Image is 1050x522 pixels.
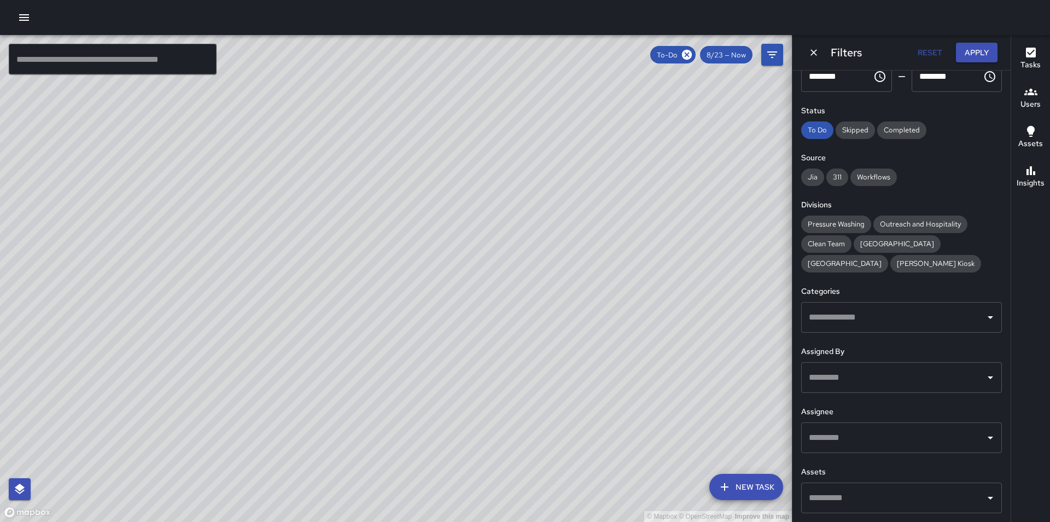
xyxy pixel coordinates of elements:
div: Skipped [836,121,875,139]
span: To-Do [650,50,684,60]
div: To-Do [650,46,696,63]
div: Workflows [850,169,897,186]
div: To Do [801,121,833,139]
span: Workflows [850,172,897,182]
div: Completed [877,121,926,139]
button: Assets [1011,118,1050,158]
h6: Status [801,105,1002,117]
h6: Divisions [801,199,1002,211]
h6: Tasks [1020,59,1041,71]
button: Filters [761,44,783,66]
span: To Do [801,125,833,135]
h6: Source [801,152,1002,164]
h6: Assignee [801,406,1002,418]
span: 311 [826,172,848,182]
span: Jia [801,172,824,182]
span: Pressure Washing [801,219,871,229]
h6: Assets [1018,138,1043,150]
button: Users [1011,79,1050,118]
div: Jia [801,169,824,186]
div: [GEOGRAPHIC_DATA] [801,255,888,272]
span: 8/23 — Now [700,50,752,60]
button: Open [983,310,998,325]
div: 311 [826,169,848,186]
h6: Categories [801,286,1002,298]
div: Clean Team [801,235,851,253]
button: Apply [956,43,997,63]
div: Pressure Washing [801,216,871,233]
button: Choose time, selected time is 12:00 AM [869,66,891,88]
h6: Assets [801,466,1002,478]
button: Tasks [1011,39,1050,79]
span: [PERSON_NAME] Kiosk [890,259,981,268]
button: Choose time, selected time is 11:59 PM [979,66,1001,88]
button: Reset [912,43,947,63]
button: New Task [709,474,783,500]
span: Outreach and Hospitality [873,219,967,229]
button: Open [983,370,998,385]
button: Dismiss [806,44,822,61]
span: [GEOGRAPHIC_DATA] [854,239,941,248]
div: Outreach and Hospitality [873,216,967,233]
button: Open [983,430,998,445]
h6: Assigned By [801,346,1002,358]
h6: Insights [1017,177,1045,189]
span: Clean Team [801,239,851,248]
h6: Filters [831,44,862,61]
span: Completed [877,125,926,135]
span: Skipped [836,125,875,135]
button: Insights [1011,158,1050,197]
div: [GEOGRAPHIC_DATA] [854,235,941,253]
div: [PERSON_NAME] Kiosk [890,255,981,272]
h6: Users [1020,98,1041,111]
button: Open [983,490,998,506]
span: [GEOGRAPHIC_DATA] [801,259,888,268]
